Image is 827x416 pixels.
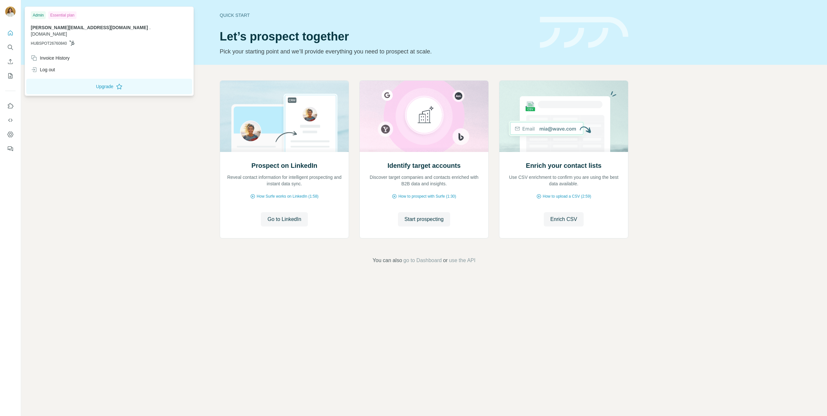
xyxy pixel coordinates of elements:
[403,257,442,264] button: go to Dashboard
[499,81,628,152] img: Enrich your contact lists
[5,70,16,82] button: My lists
[31,25,148,30] span: [PERSON_NAME][EMAIL_ADDRESS][DOMAIN_NAME]
[5,114,16,126] button: Use Surfe API
[5,6,16,17] img: Avatar
[359,81,489,152] img: Identify target accounts
[149,25,151,30] span: .
[543,193,591,199] span: How to upload a CSV (2:59)
[5,27,16,39] button: Quick start
[26,79,192,94] button: Upgrade
[5,129,16,140] button: Dashboard
[443,257,448,264] span: or
[5,56,16,67] button: Enrich CSV
[449,257,475,264] button: use the API
[220,47,532,56] p: Pick your starting point and we’ll provide everything you need to prospect at scale.
[227,174,342,187] p: Reveal contact information for intelligent prospecting and instant data sync.
[31,31,67,37] span: [DOMAIN_NAME]
[220,81,349,152] img: Prospect on LinkedIn
[550,215,577,223] span: Enrich CSV
[366,174,482,187] p: Discover target companies and contacts enriched with B2B data and insights.
[5,41,16,53] button: Search
[540,17,628,48] img: banner
[251,161,317,170] h2: Prospect on LinkedIn
[398,193,456,199] span: How to prospect with Surfe (1:30)
[261,212,308,226] button: Go to LinkedIn
[31,11,46,19] div: Admin
[48,11,76,19] div: Essential plan
[373,257,402,264] span: You can also
[506,174,622,187] p: Use CSV enrichment to confirm you are using the best data available.
[220,30,532,43] h1: Let’s prospect together
[526,161,601,170] h2: Enrich your contact lists
[31,66,55,73] div: Log out
[404,215,444,223] span: Start prospecting
[388,161,461,170] h2: Identify target accounts
[257,193,319,199] span: How Surfe works on LinkedIn (1:58)
[31,40,67,46] span: HUBSPOT26760840
[544,212,584,226] button: Enrich CSV
[5,143,16,155] button: Feedback
[31,55,70,61] div: Invoice History
[398,212,450,226] button: Start prospecting
[5,100,16,112] button: Use Surfe on LinkedIn
[267,215,301,223] span: Go to LinkedIn
[220,12,532,18] div: Quick start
